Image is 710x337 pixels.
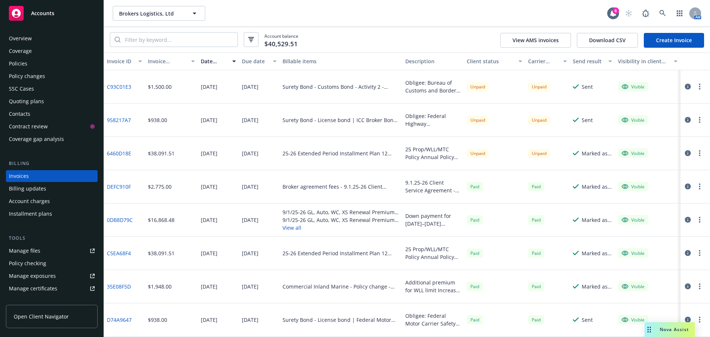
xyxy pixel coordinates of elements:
[242,283,258,290] div: [DATE]
[9,133,64,145] div: Coverage gap analysis
[582,283,612,290] div: Marked as sent
[6,3,98,24] a: Accounts
[467,182,483,191] span: Paid
[107,249,131,257] a: C5EA68F4
[107,83,131,91] a: C93C01E3
[467,149,489,158] div: Unpaid
[577,33,638,48] button: Download CSV
[570,53,615,70] button: Send result
[644,33,704,48] a: Create Invoice
[31,10,54,16] span: Accounts
[283,224,399,232] button: View all
[283,283,399,290] div: Commercial Inland Marine - Policy change - 1003819 -61
[9,121,48,132] div: Contract review
[9,283,57,294] div: Manage certificates
[107,57,134,65] div: Invoice ID
[528,215,544,225] div: Paid
[242,249,258,257] div: [DATE]
[201,57,228,65] div: Date issued
[622,250,645,256] div: Visible
[6,257,98,269] a: Policy checking
[6,235,98,242] div: Tools
[201,183,217,191] div: [DATE]
[14,313,69,320] span: Open Client Navigator
[528,315,544,324] div: Paid
[9,270,56,282] div: Manage exposures
[148,116,167,124] div: $938.00
[582,249,612,257] div: Marked as sent
[405,145,461,161] div: 25 Prop/WLL/MTC Policy Annual Policy Premium Installment 7 ([DATE])
[6,33,98,44] a: Overview
[405,112,461,128] div: Obligee: Federal Highway Administration Bond Amount: $75,000 BMC-84 Property Broker Bond Renewal ...
[107,283,131,290] a: 35E08F5D
[405,57,461,65] div: Description
[9,83,34,95] div: SSC Cases
[528,82,550,91] div: Unpaid
[201,316,217,324] div: [DATE]
[242,216,258,224] div: [DATE]
[582,183,612,191] div: Marked as sent
[528,149,550,158] div: Unpaid
[148,316,167,324] div: $938.00
[582,216,612,224] div: Marked as sent
[283,216,399,224] div: 9/1/25-26 GL, Auto, WC, XS Renewal Premium AFCO PFA 12 Equal Pays - Down payment
[467,115,489,125] div: Unpaid
[148,249,175,257] div: $38,091.51
[528,182,544,191] span: Paid
[107,216,133,224] a: 0DB8D79C
[528,282,544,291] div: Paid
[582,83,593,91] div: Sent
[242,183,258,191] div: [DATE]
[622,216,645,223] div: Visible
[405,245,461,261] div: 25 Prop/WLL/MTC Policy Annual Policy Premium Installment 6 ([DATE])
[405,312,461,327] div: Obligee: Federal Motor Carrier Safety Administration (FMCSA) Bond Amount: $75,000 ICC Broker Bond...
[528,115,550,125] div: Unpaid
[9,208,52,220] div: Installment plans
[622,150,645,156] div: Visible
[9,245,40,257] div: Manage files
[645,322,695,337] button: Nova Assist
[622,117,645,123] div: Visible
[148,183,172,191] div: $2,775.00
[107,149,131,157] a: 6460D18E
[655,6,670,21] a: Search
[6,208,98,220] a: Installment plans
[201,149,217,157] div: [DATE]
[6,270,98,282] span: Manage exposures
[6,295,98,307] a: Manage claims
[6,45,98,57] a: Coverage
[500,33,571,48] button: View AMS invoices
[9,295,46,307] div: Manage claims
[467,315,483,324] div: Paid
[9,70,45,82] div: Policy changes
[280,53,402,70] button: Billable items
[242,316,258,324] div: [DATE]
[573,57,604,65] div: Send result
[201,216,217,224] div: [DATE]
[264,33,298,47] span: Account balance
[6,183,98,195] a: Billing updates
[467,249,483,258] div: Paid
[6,245,98,257] a: Manage files
[201,249,217,257] div: [DATE]
[528,249,544,258] div: Paid
[201,283,217,290] div: [DATE]
[615,53,680,70] button: Visibility in client dash
[107,316,132,324] a: D74A9647
[148,149,175,157] div: $38,091.51
[405,79,461,94] div: Obligee: Bureau of Customs and Border Protection Bond Amount: $150,000 Activity 2 - Custodian of ...
[242,149,258,157] div: [DATE]
[6,133,98,145] a: Coverage gap analysis
[622,283,645,290] div: Visible
[9,183,46,195] div: Billing updates
[242,116,258,124] div: [DATE]
[9,33,32,44] div: Overview
[622,316,645,323] div: Visible
[582,316,593,324] div: Sent
[467,282,483,291] div: Paid
[283,57,399,65] div: Billable items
